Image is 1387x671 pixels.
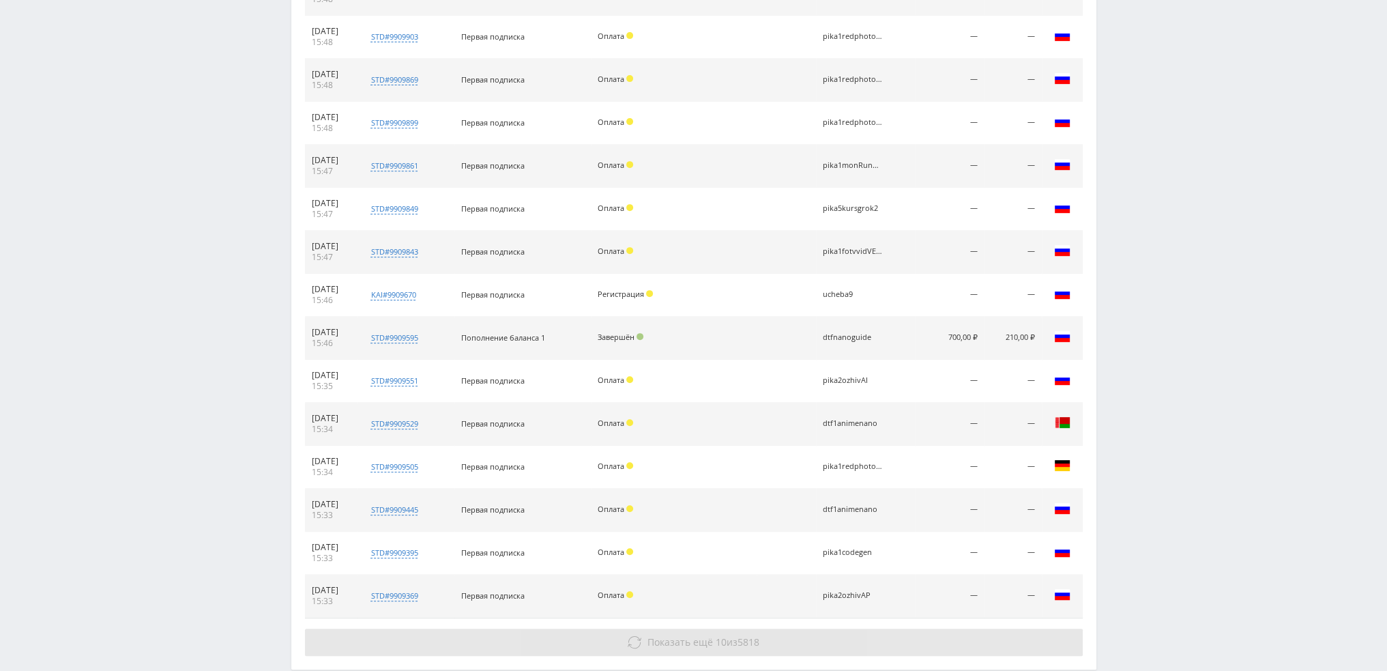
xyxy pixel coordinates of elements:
div: std#9909903 [370,31,418,42]
span: Оплата [598,418,624,428]
div: [DATE] [312,26,351,37]
div: 15:48 [312,123,351,134]
div: 15:47 [312,209,351,220]
div: kai#9909670 [370,289,415,300]
div: pika2ozhivAP [823,591,884,600]
div: 15:34 [312,424,351,435]
div: std#9909869 [370,74,418,85]
div: pika1codegen [823,548,884,557]
span: Холд [626,505,633,512]
span: Холд [626,32,633,39]
td: — [915,575,984,618]
div: [DATE] [312,585,351,596]
span: Первая подписка [461,160,525,171]
td: — [984,489,1041,532]
span: Холд [626,462,633,469]
div: std#9909861 [370,160,418,171]
td: — [915,102,984,145]
span: Первая подписка [461,375,525,386]
span: Холд [626,204,633,211]
div: dtf1animenano [823,505,884,514]
td: — [984,102,1041,145]
img: rus.png [1054,156,1070,173]
div: ucheba9 [823,290,884,299]
img: rus.png [1054,543,1070,560]
td: — [915,403,984,446]
img: rus.png [1054,371,1070,388]
span: 10 [716,636,727,648]
div: 15:33 [312,510,351,521]
div: std#9909529 [370,418,418,429]
span: Показать ещё [647,636,713,648]
div: [DATE] [312,112,351,123]
div: 15:34 [312,467,351,478]
span: Оплата [598,74,624,84]
div: pika1monRunway [823,161,884,170]
div: pika1redphotoNano [823,75,884,84]
div: std#9909445 [370,504,418,515]
div: pika1redphotoDall [823,118,884,127]
td: — [984,360,1041,403]
span: Холд [626,419,633,426]
div: std#9909369 [370,590,418,601]
td: — [984,446,1041,489]
div: pika5kursgrok2 [823,204,884,213]
div: 15:48 [312,80,351,91]
td: 700,00 ₽ [915,317,984,360]
td: — [915,360,984,403]
div: std#9909505 [370,461,418,472]
div: [DATE] [312,370,351,381]
div: 15:46 [312,295,351,306]
td: — [915,274,984,317]
td: — [915,446,984,489]
img: rus.png [1054,285,1070,302]
span: Холд [626,376,633,383]
td: — [984,188,1041,231]
span: Холд [626,118,633,125]
img: rus.png [1054,586,1070,603]
div: 15:33 [312,553,351,564]
div: [DATE] [312,327,351,338]
span: Оплата [598,375,624,385]
span: Холд [646,290,653,297]
span: Первая подписка [461,547,525,558]
td: — [984,231,1041,274]
img: rus.png [1054,328,1070,345]
span: Первая подписка [461,203,525,214]
span: Первая подписка [461,246,525,257]
div: dtf1animenano [823,419,884,428]
div: 15:46 [312,338,351,349]
span: Оплата [598,590,624,600]
span: Первая подписка [461,504,525,515]
td: — [984,59,1041,102]
td: — [984,532,1041,575]
div: std#9909899 [370,117,418,128]
div: [DATE] [312,198,351,209]
span: Первая подписка [461,117,525,128]
div: [DATE] [312,155,351,166]
div: [DATE] [312,284,351,295]
img: rus.png [1054,113,1070,130]
span: Холд [626,75,633,82]
div: [DATE] [312,413,351,424]
span: Холд [626,247,633,254]
div: pika1redphotoHigg [823,462,884,471]
img: blr.png [1054,414,1070,431]
div: [DATE] [312,69,351,80]
span: Холд [626,161,633,168]
div: [DATE] [312,241,351,252]
div: [DATE] [312,499,351,510]
td: — [984,145,1041,188]
img: rus.png [1054,199,1070,216]
span: Завершён [598,332,634,342]
div: std#9909395 [370,547,418,558]
span: Первая подписка [461,590,525,601]
img: rus.png [1054,70,1070,87]
span: 5818 [738,636,759,648]
span: Холд [626,548,633,555]
td: — [915,188,984,231]
div: std#9909595 [370,332,418,343]
span: Пополнение баланса 1 [461,332,545,343]
div: std#9909849 [370,203,418,214]
div: pika1redphotoDall [823,32,884,41]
